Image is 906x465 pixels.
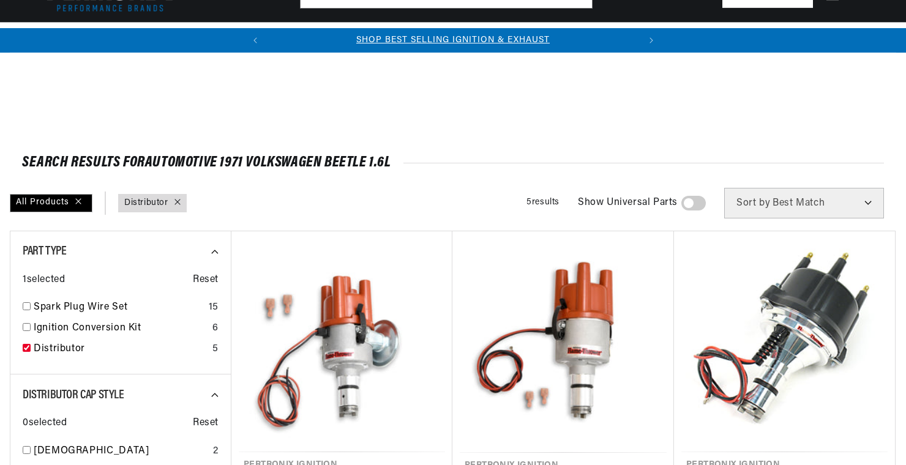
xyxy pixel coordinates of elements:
div: SEARCH RESULTS FOR Automotive 1971 Volkswagen Beetle 1.6L [22,157,884,169]
span: Show Universal Parts [578,195,678,211]
span: Reset [193,415,219,431]
div: 1 of 2 [268,34,639,47]
div: 2 [213,444,219,459]
span: 5 results [526,198,560,207]
span: Distributor Cap Style [23,389,124,401]
button: Translation missing: en.sections.announcements.next_announcement [639,28,664,53]
summary: Coils & Distributors [139,23,241,51]
div: All Products [10,194,92,212]
span: Sort by [736,198,770,208]
span: Part Type [23,245,66,258]
button: Translation missing: en.sections.announcements.previous_announcement [243,28,268,53]
a: Distributor [34,341,208,357]
a: SHOP BEST SELLING IGNITION & EXHAUST [356,35,550,45]
summary: Engine Swaps [396,23,466,51]
summary: Motorcycle [642,23,705,51]
summary: Ignition Conversions [40,23,139,51]
summary: Battery Products [466,23,555,51]
span: Reset [193,272,219,288]
slideshow-component: Translation missing: en.sections.announcements.announcement_bar [10,28,896,53]
div: 15 [209,300,219,316]
select: Sort by [724,188,884,218]
a: [DEMOGRAPHIC_DATA] [34,444,208,459]
div: 6 [212,321,219,337]
div: 5 [212,341,219,357]
div: Announcement [268,34,639,47]
a: Distributor [124,196,168,210]
span: 0 selected [23,415,67,431]
a: Ignition Conversion Kit [34,321,208,337]
span: 1 selected [23,272,65,288]
summary: Headers, Exhausts & Components [241,23,396,51]
summary: Product Support [792,23,866,52]
summary: Spark Plug Wires [555,23,642,51]
a: Spark Plug Wire Set [34,300,204,316]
